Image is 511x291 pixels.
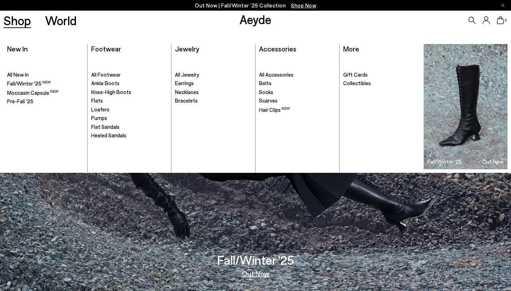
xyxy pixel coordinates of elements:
a: Jewelry [175,44,199,53]
img: Group_1295_900x.jpg [424,44,507,169]
span: Socks [259,89,273,95]
a: Pre-Fall '25 [7,98,84,105]
span: Loafers [91,106,109,112]
a: All Footwear [91,71,168,78]
a: Flats [91,97,168,104]
a: Heeled Sandals [91,132,168,139]
a: All Accessories [259,71,336,78]
span: Scarves [259,97,278,104]
a: Fall/Winter '25 Out Now [424,44,507,169]
span: Navigate to /collections/new-in [291,2,316,9]
a: Aeyde [240,12,271,27]
a: New In [7,44,28,53]
a: Flat Sandals [91,123,168,131]
a: Moccasin Capsule [7,89,84,97]
h3: Fall/Winter '25 [217,254,294,266]
a: All New In [7,71,84,78]
span: Belts [259,80,271,86]
span: Earrings [175,80,194,86]
a: Hair Clips [259,106,336,114]
span: Moccasin Capsule [7,89,59,96]
span: Fall/Winter '25 [7,80,51,87]
span: Gift Cards [343,71,368,78]
a: Shop [4,14,31,27]
a: More [343,44,359,53]
a: World [45,14,77,27]
span: Flat Sandals [91,123,120,130]
span: Ankle Boots [91,80,120,86]
a: 0 [497,16,504,24]
a: Scarves [259,97,336,104]
h3: Fall/Winter '25 [428,159,462,164]
a: Belts [259,80,336,87]
a: Out Now [242,270,269,277]
span: All Accessories [259,71,293,78]
span: Pumps [91,115,107,121]
a: Fall/Winter '25 [7,80,84,87]
p: Out Now | Fall/Winter ‘25 Collection [195,1,316,10]
span: All Jewelry [175,71,199,78]
span: Pre-Fall '25 [7,98,33,104]
span: Knee-High Boots [91,89,131,95]
a: Socks [259,89,336,96]
h3: Out Now [482,159,504,164]
a: Ankle Boots [91,80,168,87]
a: Collectibles [343,80,420,87]
span: 0 [504,18,507,22]
span: Heeled Sandals [91,132,126,138]
span: All New In [7,71,29,78]
a: Bracelets [175,97,252,104]
a: Footwear [91,44,121,53]
span: Hair Clips [259,106,290,113]
span: Flats [91,97,103,104]
span: Collectibles [343,80,371,86]
a: Necklaces [175,89,252,96]
a: Earrings [175,80,252,87]
span: Necklaces [175,89,199,95]
span: Bracelets [175,97,198,104]
span: All Footwear [91,71,121,78]
a: Knee-High Boots [91,89,168,96]
a: All Jewelry [175,71,252,78]
a: Loafers [91,106,168,113]
a: Pumps [91,115,168,122]
a: Gift Cards [343,71,420,78]
a: Accessories [259,44,296,53]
